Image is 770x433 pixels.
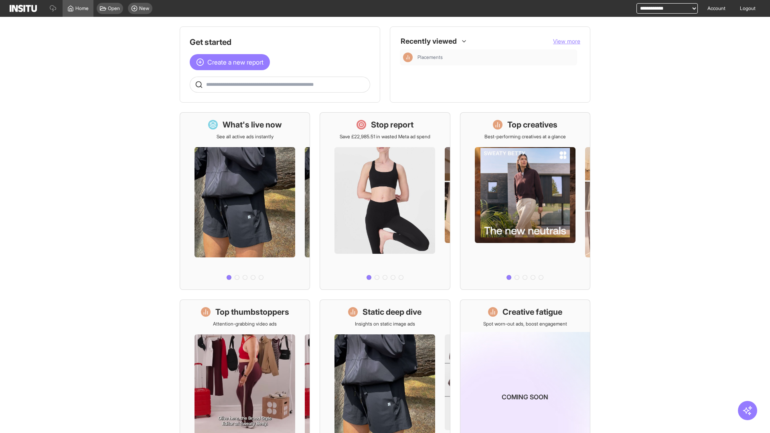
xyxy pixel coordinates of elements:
button: Create a new report [190,54,270,70]
a: Stop reportSave £22,985.51 in wasted Meta ad spend [320,112,450,290]
span: Open [108,5,120,12]
a: What's live nowSee all active ads instantly [180,112,310,290]
h1: What's live now [223,119,282,130]
span: View more [553,38,580,45]
p: Save £22,985.51 in wasted Meta ad spend [340,134,430,140]
div: Insights [403,53,413,62]
p: Insights on static image ads [355,321,415,327]
h1: Get started [190,36,370,48]
img: Logo [10,5,37,12]
h1: Top thumbstoppers [215,306,289,318]
span: Placements [417,54,574,61]
p: Attention-grabbing video ads [213,321,277,327]
h1: Top creatives [507,119,557,130]
a: Top creativesBest-performing creatives at a glance [460,112,590,290]
p: See all active ads instantly [217,134,274,140]
p: Best-performing creatives at a glance [484,134,566,140]
span: Placements [417,54,443,61]
h1: Static deep dive [363,306,421,318]
button: View more [553,37,580,45]
span: New [139,5,149,12]
h1: Stop report [371,119,413,130]
span: Create a new report [207,57,263,67]
span: Home [75,5,89,12]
